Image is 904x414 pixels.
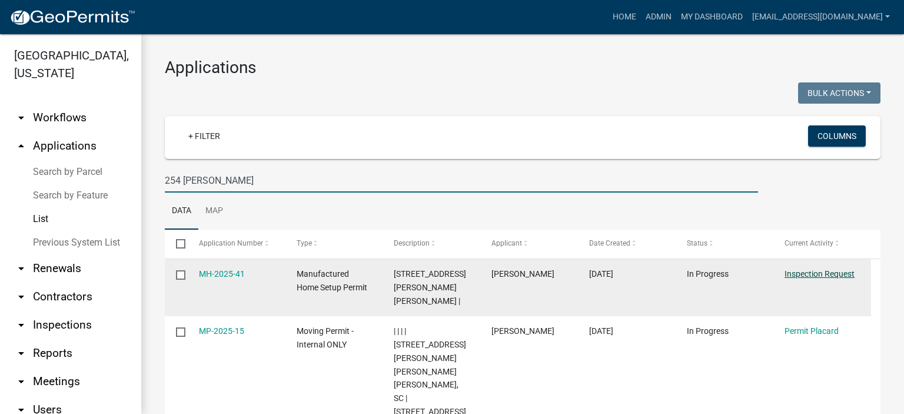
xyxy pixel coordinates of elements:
i: arrow_drop_up [14,139,28,153]
span: Applicant [491,239,522,247]
a: Admin [641,6,676,28]
a: + Filter [179,125,230,147]
datatable-header-cell: Description [383,230,480,258]
a: Inspection Request [785,269,855,279]
datatable-header-cell: Application Number [187,230,285,258]
span: Moving Permit - Internal ONLY [297,326,354,349]
i: arrow_drop_down [14,318,28,332]
span: Date Created [589,239,630,247]
datatable-header-cell: Applicant [480,230,578,258]
i: arrow_drop_down [14,290,28,304]
span: Type [297,239,312,247]
i: arrow_drop_down [14,111,28,125]
datatable-header-cell: Status [676,230,773,258]
span: In Progress [687,269,729,279]
input: Search for applications [165,168,758,193]
datatable-header-cell: Type [285,230,383,258]
button: Bulk Actions [798,82,880,104]
datatable-header-cell: Select [165,230,187,258]
datatable-header-cell: Date Created [578,230,676,258]
span: Dawn Moore [491,269,554,279]
a: MP-2025-15 [199,326,244,336]
a: Permit Placard [785,326,839,336]
button: Columns [808,125,866,147]
span: Application Number [199,239,263,247]
datatable-header-cell: Current Activity [773,230,871,258]
a: Data [165,193,198,230]
span: 06/04/2025 [589,326,613,336]
a: My Dashboard [676,6,747,28]
a: [EMAIL_ADDRESS][DOMAIN_NAME] [747,6,895,28]
span: Dawn Moore [491,326,554,336]
span: In Progress [687,326,729,336]
span: Current Activity [785,239,833,247]
h3: Applications [165,58,880,78]
span: 254 WILLIAMSON HILL RD | [394,269,466,306]
i: arrow_drop_down [14,375,28,389]
a: Home [608,6,641,28]
span: Description [394,239,430,247]
a: Map [198,193,230,230]
span: 06/04/2025 [589,269,613,279]
span: Manufactured Home Setup Permit [297,269,367,292]
i: arrow_drop_down [14,261,28,276]
a: MH-2025-41 [199,269,245,279]
i: arrow_drop_down [14,346,28,360]
span: Status [687,239,707,247]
